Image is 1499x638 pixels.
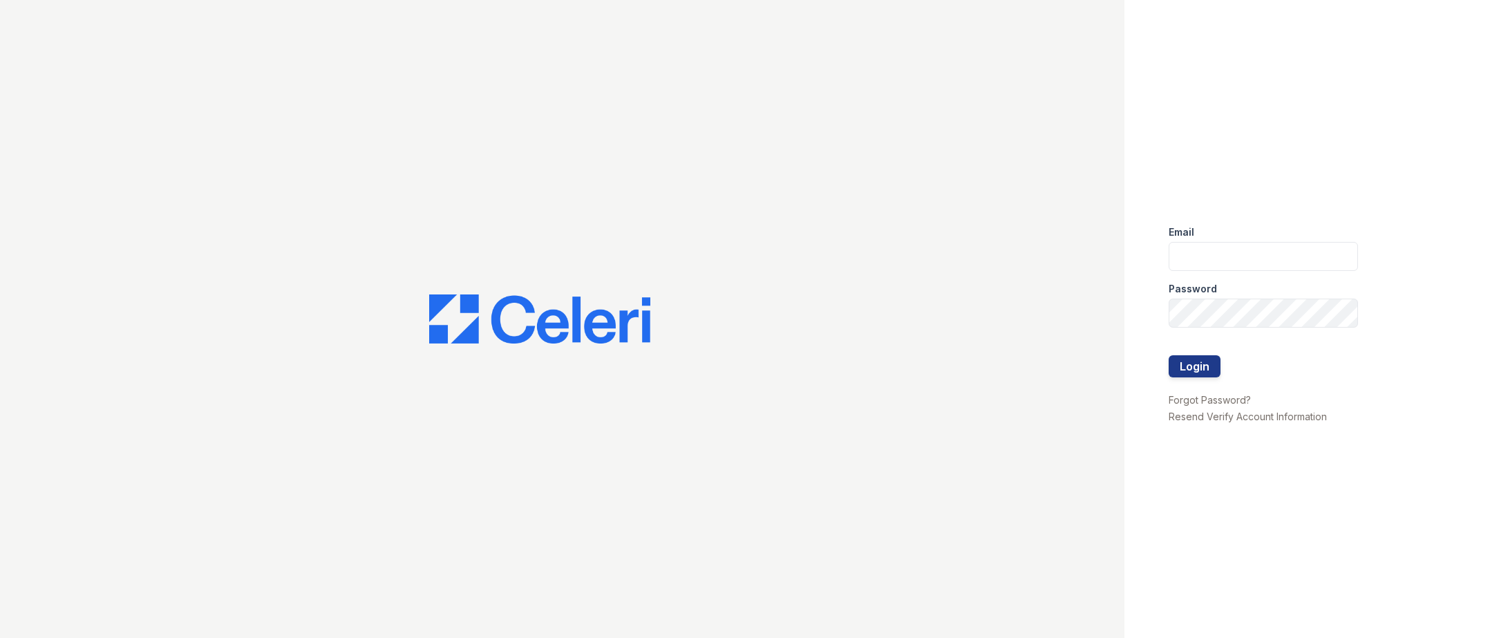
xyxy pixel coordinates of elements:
[1169,282,1217,296] label: Password
[1169,355,1220,377] button: Login
[1169,394,1251,406] a: Forgot Password?
[429,294,650,344] img: CE_Logo_Blue-a8612792a0a2168367f1c8372b55b34899dd931a85d93a1a3d3e32e68fde9ad4.png
[1169,411,1327,422] a: Resend Verify Account Information
[1169,225,1194,239] label: Email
